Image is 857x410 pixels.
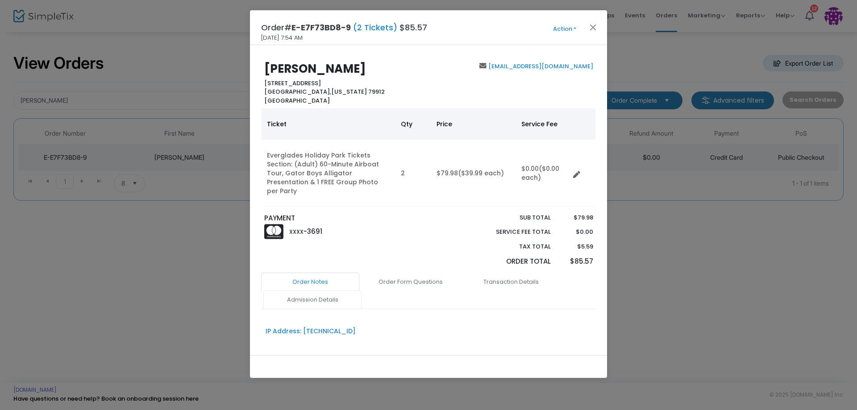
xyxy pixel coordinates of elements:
[521,164,559,182] span: ($0.00 each)
[263,290,362,309] a: Admission Details
[304,227,322,236] span: -3691
[475,242,551,251] p: Tax Total
[559,242,593,251] p: $5.59
[266,354,303,365] label: Add a Note
[458,169,504,178] span: ($39.99 each)
[261,33,303,42] span: [DATE] 7:54 AM
[262,108,395,140] th: Ticket
[261,273,359,291] a: Order Notes
[487,62,593,70] a: [EMAIL_ADDRESS][DOMAIN_NAME]
[264,87,331,96] span: [GEOGRAPHIC_DATA],
[362,273,460,291] a: Order Form Questions
[475,213,551,222] p: Sub total
[559,257,593,267] p: $85.57
[351,22,399,33] span: (2 Tickets)
[431,108,516,140] th: Price
[516,140,570,207] td: $0.00
[462,273,560,291] a: Transaction Details
[266,327,356,336] div: IP Address: [TECHNICAL_ID]
[289,228,304,236] span: XXXX
[395,140,431,207] td: 2
[262,140,395,207] td: Everglades Holiday Park Tickets Section: (Adult) 60-Minute Airboat Tour, Gator Boys Alligator Pre...
[516,108,570,140] th: Service Fee
[291,22,351,33] span: E-E7F73BD8-9
[431,140,516,207] td: $79.98
[262,108,595,207] div: Data table
[475,257,551,267] p: Order Total
[587,21,599,33] button: Close
[395,108,431,140] th: Qty
[538,24,591,34] button: Action
[559,228,593,236] p: $0.00
[475,228,551,236] p: Service Fee Total
[264,79,385,105] b: [STREET_ADDRESS] [US_STATE] 79912 [GEOGRAPHIC_DATA]
[264,61,366,77] b: [PERSON_NAME]
[261,21,427,33] h4: Order# $85.57
[264,213,424,224] p: PAYMENT
[559,213,593,222] p: $79.98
